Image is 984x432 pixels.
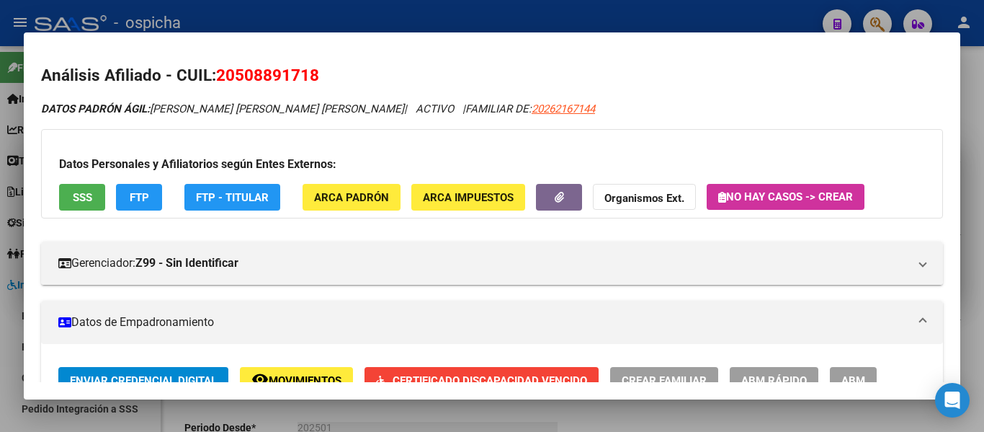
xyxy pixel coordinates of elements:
mat-icon: remove_red_eye [251,371,269,388]
strong: Z99 - Sin Identificar [135,255,238,272]
button: ABM [830,367,877,394]
span: No hay casos -> Crear [718,190,853,203]
span: FTP - Titular [196,191,269,204]
mat-expansion-panel-header: Gerenciador:Z99 - Sin Identificar [41,242,943,285]
button: Organismos Ext. [593,184,696,211]
span: Certificado Discapacidad Vencido [393,374,587,387]
button: ARCA Impuestos [411,184,525,211]
button: SSS [59,184,105,211]
span: SSS [73,191,92,204]
div: Open Intercom Messenger [935,383,970,418]
span: ARCA Impuestos [423,191,514,204]
mat-panel-title: Datos de Empadronamiento [58,314,908,331]
span: ABM [841,374,865,387]
button: Enviar Credencial Digital [58,367,228,394]
button: ARCA Padrón [303,184,401,211]
h2: Análisis Afiliado - CUIL: [41,63,943,88]
button: Certificado Discapacidad Vencido [364,367,599,394]
button: ABM Rápido [730,367,818,394]
h3: Datos Personales y Afiliatorios según Entes Externos: [59,156,925,173]
button: Crear Familiar [610,367,718,394]
mat-expansion-panel-header: Datos de Empadronamiento [41,301,943,344]
button: Movimientos [240,367,353,394]
button: FTP - Titular [184,184,280,211]
strong: DATOS PADRÓN ÁGIL: [41,102,150,115]
span: ABM Rápido [741,374,807,387]
span: [PERSON_NAME] [PERSON_NAME] [PERSON_NAME] [41,102,404,115]
mat-panel-title: Gerenciador: [58,255,908,272]
span: FAMILIAR DE: [465,102,595,115]
i: | ACTIVO | [41,102,595,115]
span: Crear Familiar [622,374,707,387]
span: 20262167144 [532,102,595,115]
button: FTP [116,184,162,211]
span: 20508891718 [216,66,319,84]
span: Enviar Credencial Digital [70,374,217,387]
span: Movimientos [269,374,341,387]
span: FTP [130,191,149,204]
strong: Organismos Ext. [604,192,684,205]
span: ARCA Padrón [314,191,389,204]
button: No hay casos -> Crear [707,184,864,210]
